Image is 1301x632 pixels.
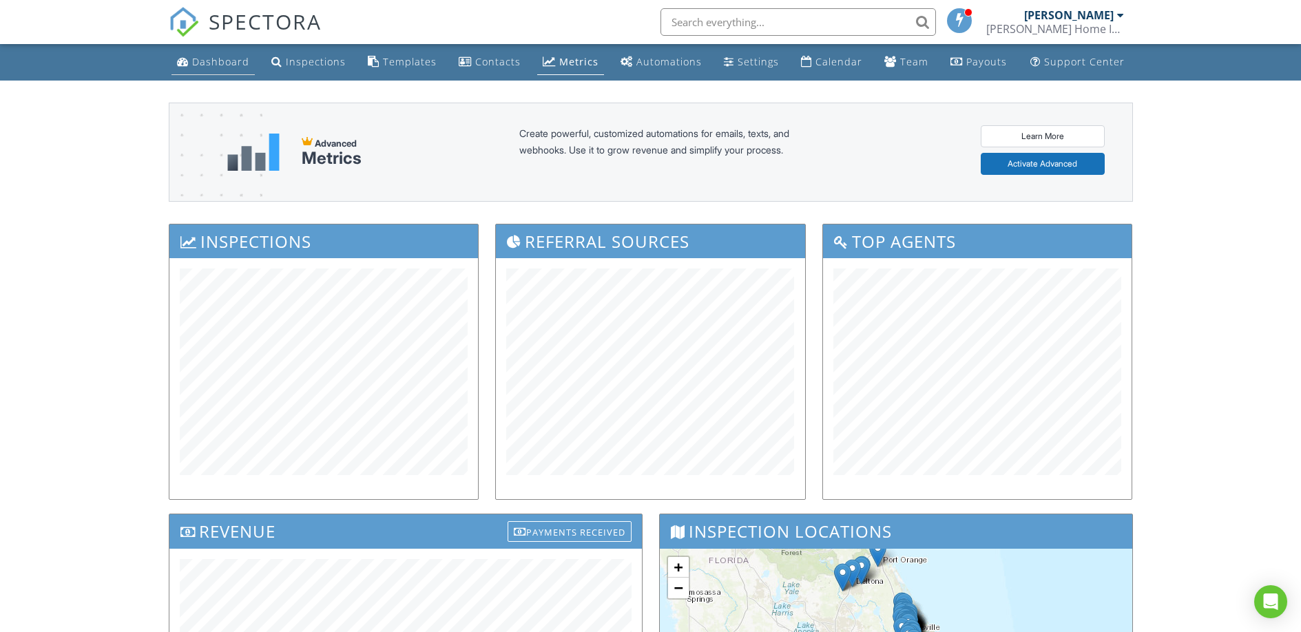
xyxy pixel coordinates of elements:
div: Settings [738,55,779,68]
a: Templates [362,50,442,75]
a: Metrics [537,50,604,75]
h3: Revenue [169,514,642,548]
a: Payouts [945,50,1012,75]
img: advanced-banner-bg-f6ff0eecfa0ee76150a1dea9fec4b49f333892f74bc19f1b897a312d7a1b2ff3.png [169,103,262,255]
a: Dashboard [171,50,255,75]
img: metrics-aadfce2e17a16c02574e7fc40e4d6b8174baaf19895a402c862ea781aae8ef5b.svg [227,134,280,171]
div: Metrics [559,55,599,68]
div: Inspections [286,55,346,68]
div: Contacts [475,55,521,68]
div: Calendar [815,55,862,68]
a: Inspections [266,50,351,75]
a: Zoom out [668,578,689,598]
div: Support Center [1044,55,1125,68]
a: Contacts [453,50,526,75]
div: Dashboard [192,55,249,68]
div: Metrics [302,149,362,168]
h3: Referral Sources [496,224,805,258]
a: Automations (Basic) [615,50,707,75]
div: Payments Received [508,521,632,542]
div: Automations [636,55,702,68]
h3: Inspections [169,224,479,258]
div: Create powerful, customized automations for emails, texts, and webhooks. Use it to grow revenue a... [519,125,822,179]
h3: Inspection Locations [660,514,1132,548]
a: Zoom in [668,557,689,578]
div: [PERSON_NAME] [1024,8,1114,22]
input: Search everything... [660,8,936,36]
div: Team [900,55,928,68]
a: SPECTORA [169,19,322,48]
a: Payments Received [508,518,632,540]
a: Learn More [981,125,1105,147]
a: Team [879,50,934,75]
div: Clements Home Inspection LLC [986,22,1124,36]
img: The Best Home Inspection Software - Spectora [169,7,199,37]
h3: Top Agents [823,224,1132,258]
span: SPECTORA [209,7,322,36]
div: Open Intercom Messenger [1254,585,1287,618]
div: Payouts [966,55,1007,68]
a: Activate Advanced [981,153,1105,175]
a: Settings [718,50,784,75]
div: Templates [383,55,437,68]
a: Support Center [1025,50,1130,75]
span: Advanced [315,138,357,149]
a: Calendar [795,50,868,75]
